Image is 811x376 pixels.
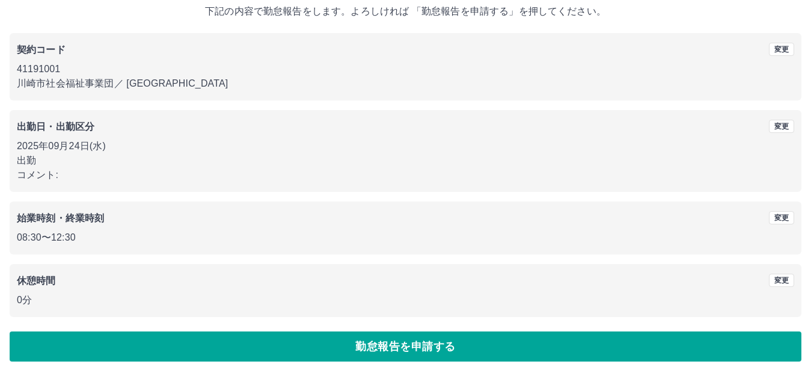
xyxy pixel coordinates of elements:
[17,45,66,55] b: 契約コード
[10,331,801,362] button: 勤怠報告を申請する
[10,4,801,19] p: 下記の内容で勤怠報告をします。よろしければ 「勤怠報告を申請する」を押してください。
[17,230,794,245] p: 08:30 〜 12:30
[17,76,794,91] p: 川崎市社会福祉事業団 ／ [GEOGRAPHIC_DATA]
[769,211,794,224] button: 変更
[17,276,56,286] b: 休憩時間
[769,274,794,287] button: 変更
[769,43,794,56] button: 変更
[17,62,794,76] p: 41191001
[17,139,794,153] p: 2025年09月24日(水)
[17,122,94,132] b: 出勤日・出勤区分
[17,213,104,223] b: 始業時刻・終業時刻
[17,168,794,182] p: コメント:
[17,293,794,307] p: 0分
[17,153,794,168] p: 出勤
[769,120,794,133] button: 変更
